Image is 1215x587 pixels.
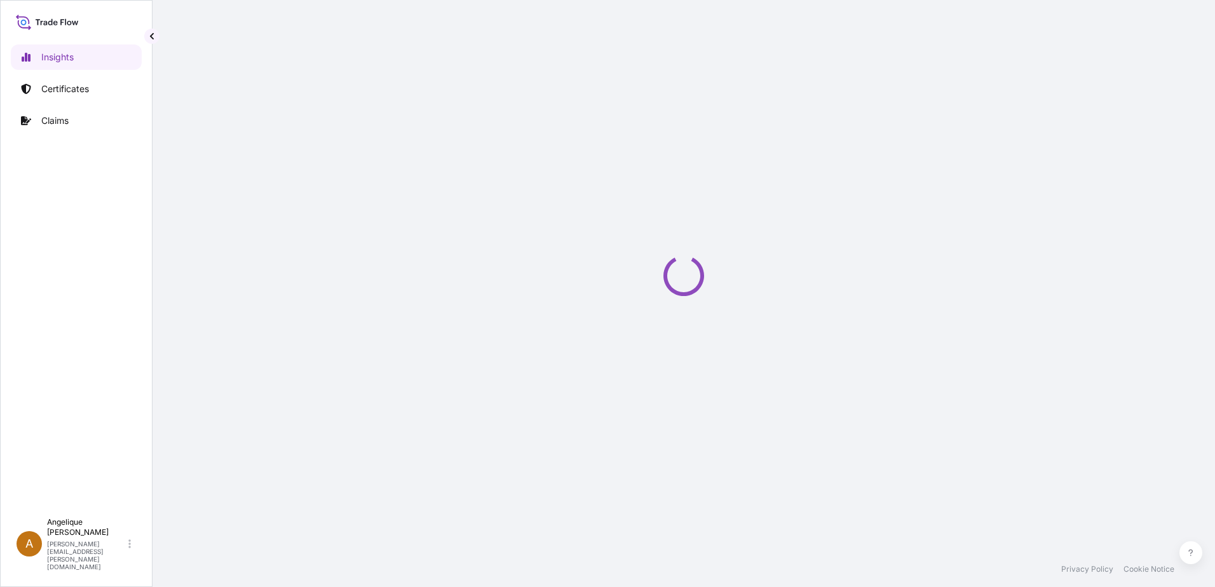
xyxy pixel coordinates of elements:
[1061,564,1113,574] a: Privacy Policy
[41,114,69,127] p: Claims
[11,108,142,133] a: Claims
[41,83,89,95] p: Certificates
[47,517,126,537] p: Angelique [PERSON_NAME]
[25,537,33,550] span: A
[11,44,142,70] a: Insights
[11,76,142,102] a: Certificates
[47,540,126,570] p: [PERSON_NAME][EMAIL_ADDRESS][PERSON_NAME][DOMAIN_NAME]
[1123,564,1174,574] a: Cookie Notice
[41,51,74,64] p: Insights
